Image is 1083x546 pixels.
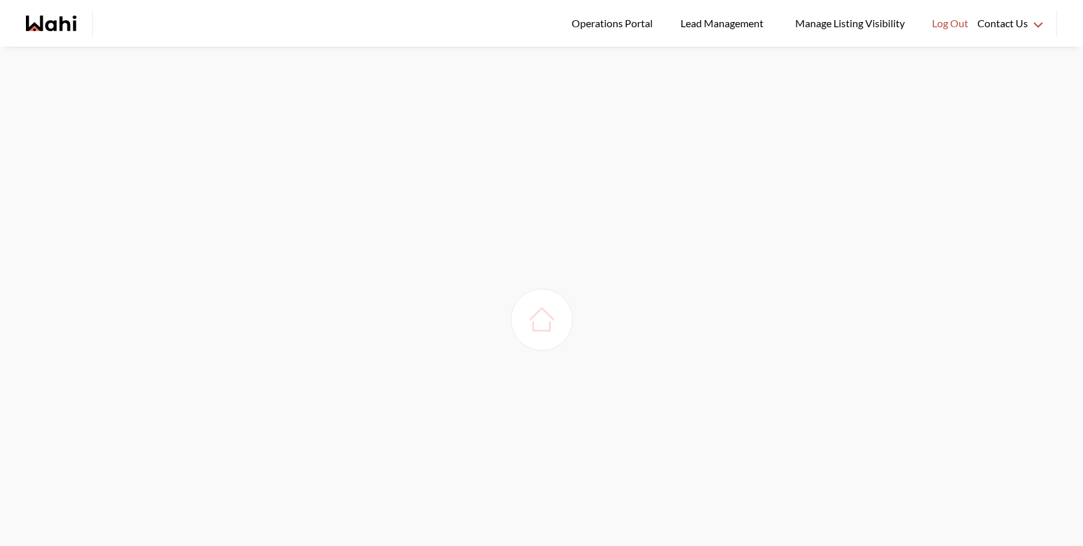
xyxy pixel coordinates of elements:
[524,302,560,338] img: loading house image
[791,15,909,32] span: Manage Listing Visibility
[681,15,768,32] span: Lead Management
[26,16,76,31] a: Wahi homepage
[932,15,968,32] span: Log Out
[572,15,657,32] span: Operations Portal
